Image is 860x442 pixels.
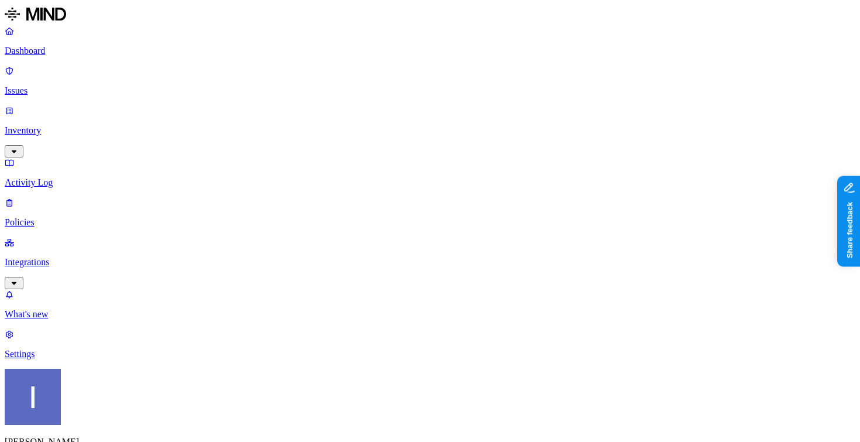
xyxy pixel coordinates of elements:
[5,5,855,26] a: MIND
[5,85,855,96] p: Issues
[5,105,855,156] a: Inventory
[5,329,855,359] a: Settings
[5,26,855,56] a: Dashboard
[5,46,855,56] p: Dashboard
[5,257,855,268] p: Integrations
[5,157,855,188] a: Activity Log
[5,369,61,425] img: Itai Schwartz
[5,5,66,23] img: MIND
[5,125,855,136] p: Inventory
[5,197,855,228] a: Policies
[5,309,855,320] p: What's new
[5,349,855,359] p: Settings
[5,237,855,287] a: Integrations
[5,289,855,320] a: What's new
[5,217,855,228] p: Policies
[5,66,855,96] a: Issues
[5,177,855,188] p: Activity Log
